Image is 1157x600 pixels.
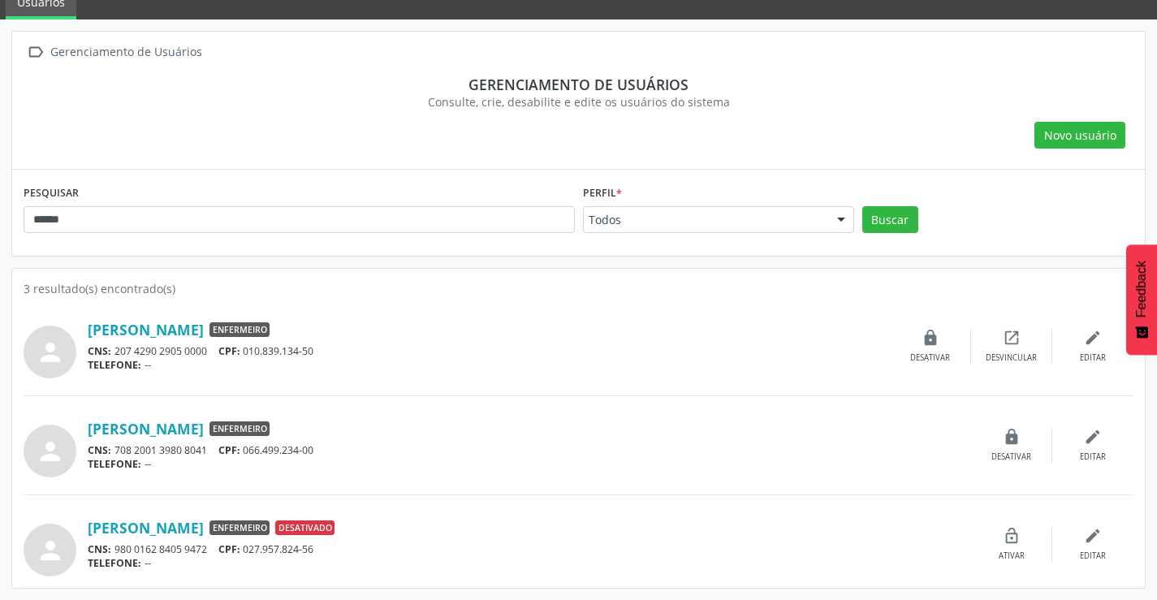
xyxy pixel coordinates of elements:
span: Todos [589,212,821,228]
label: Perfil [583,181,622,206]
a: [PERSON_NAME] [88,420,204,438]
i: edit [1084,329,1102,347]
div: -- [88,556,971,570]
div: Editar [1080,451,1106,463]
div: Desvincular [986,352,1037,364]
span: TELEFONE: [88,358,141,372]
span: CPF: [218,344,240,358]
span: CPF: [218,542,240,556]
span: CNS: [88,542,111,556]
button: Novo usuário [1034,122,1125,149]
button: Feedback - Mostrar pesquisa [1126,244,1157,355]
div: 980 0162 8405 9472 027.957.824-56 [88,542,971,556]
div: Editar [1080,352,1106,364]
div: Desativar [910,352,950,364]
a:  Gerenciamento de Usuários [24,41,205,64]
i: open_in_new [1003,329,1021,347]
div: -- [88,457,971,471]
i:  [24,41,47,64]
i: edit [1084,428,1102,446]
span: Desativado [275,520,335,535]
i: person [36,338,65,367]
div: -- [88,358,890,372]
div: 207 4290 2905 0000 010.839.134-50 [88,344,890,358]
i: person [36,437,65,466]
span: Enfermeiro [209,322,270,337]
a: [PERSON_NAME] [88,321,204,339]
i: lock [1003,428,1021,446]
span: CNS: [88,344,111,358]
span: TELEFONE: [88,556,141,570]
div: 3 resultado(s) encontrado(s) [24,280,1133,297]
span: CNS: [88,443,111,457]
button: Buscar [862,206,918,234]
a: [PERSON_NAME] [88,519,204,537]
label: PESQUISAR [24,181,79,206]
span: Enfermeiro [209,421,270,436]
span: Feedback [1134,261,1149,317]
i: lock_open [1003,527,1021,545]
div: Desativar [991,451,1031,463]
i: lock [922,329,939,347]
span: TELEFONE: [88,457,141,471]
div: Gerenciamento de usuários [35,76,1122,93]
span: Enfermeiro [209,520,270,535]
div: 708 2001 3980 8041 066.499.234-00 [88,443,971,457]
div: Editar [1080,550,1106,562]
div: Ativar [999,550,1025,562]
span: CPF: [218,443,240,457]
div: Consulte, crie, desabilite e edite os usuários do sistema [35,93,1122,110]
span: Novo usuário [1044,127,1116,144]
i: edit [1084,527,1102,545]
div: Gerenciamento de Usuários [47,41,205,64]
